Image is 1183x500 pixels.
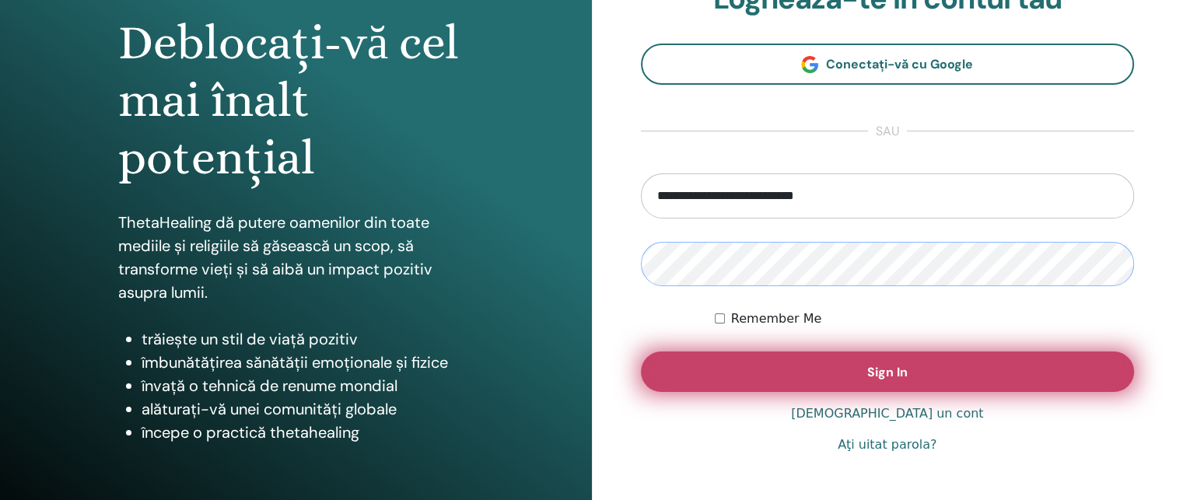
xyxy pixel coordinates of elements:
a: [DEMOGRAPHIC_DATA] un cont [791,404,983,423]
h1: Deblocați-vă cel mai înalt potențial [118,14,474,187]
li: învață o tehnică de renume mondial [142,374,474,397]
li: începe o practică thetahealing [142,421,474,444]
li: trăiește un stil de viață pozitiv [142,327,474,351]
span: Sign In [867,364,908,380]
li: îmbunătățirea sănătății emoționale și fizice [142,351,474,374]
span: Conectați-vă cu Google [826,56,973,72]
div: Keep me authenticated indefinitely or until I manually logout [715,309,1134,328]
a: Conectați-vă cu Google [641,44,1135,85]
label: Remember Me [731,309,822,328]
span: sau [868,122,907,141]
p: ThetaHealing dă putere oamenilor din toate mediile și religiile să găsească un scop, să transform... [118,211,474,304]
button: Sign In [641,351,1135,392]
a: Aţi uitat parola? [838,435,936,454]
li: alăturați-vă unei comunități globale [142,397,474,421]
